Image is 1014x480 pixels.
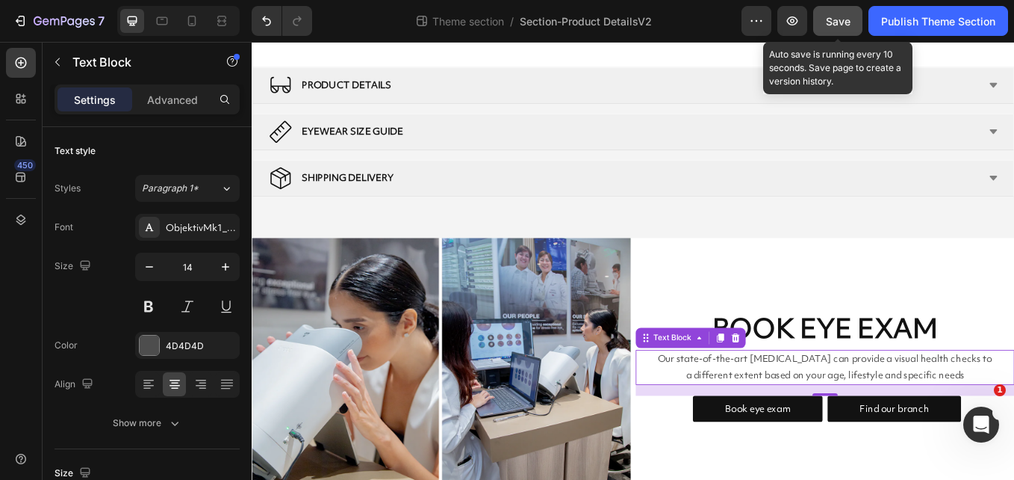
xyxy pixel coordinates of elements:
a: Find our branch [676,416,833,446]
a: Book eye exam [518,416,671,446]
span: Theme section [429,13,507,29]
h2: BOOK EYE EXAM [451,316,896,357]
p: Text Block [72,53,199,71]
div: Align [55,375,96,395]
div: Styles [55,182,81,195]
div: Show more [113,416,182,431]
span: 1 [994,384,1006,396]
div: Text style [55,144,96,158]
div: Rich Text Editor. Editing area: main [473,362,874,402]
p: Book eye exam [556,422,633,440]
span: state-of-the-art [MEDICAL_DATA] can provide a visual health checks to a different extent based on... [499,365,870,399]
div: 4D4D4D [166,339,236,353]
button: 7 [6,6,111,36]
iframe: Intercom live chat [963,407,999,443]
button: Publish Theme Section [868,6,1008,36]
div: Undo/Redo [252,6,312,36]
span: Our [477,365,497,380]
div: Publish Theme Section [881,13,995,29]
div: Size [55,256,94,277]
span: / [510,13,514,29]
p: 7 [98,12,105,30]
p: Advanced [147,92,198,108]
div: Font [55,221,73,234]
span: Paragraph 1* [142,182,199,195]
iframe: Design area [252,42,1014,480]
div: Text Block [469,341,520,354]
p: Find our branch [714,422,796,440]
div: 450 [14,159,36,171]
span: Save [826,15,850,28]
span: Section-Product DetailsV2 [520,13,652,29]
button: Save [813,6,862,36]
p: Settings [74,92,116,108]
div: Color [55,339,78,352]
div: ObjektivMk1_Trial_Rg [166,221,236,235]
button: Paragraph 1* [135,175,240,202]
button: Show more [55,410,240,437]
